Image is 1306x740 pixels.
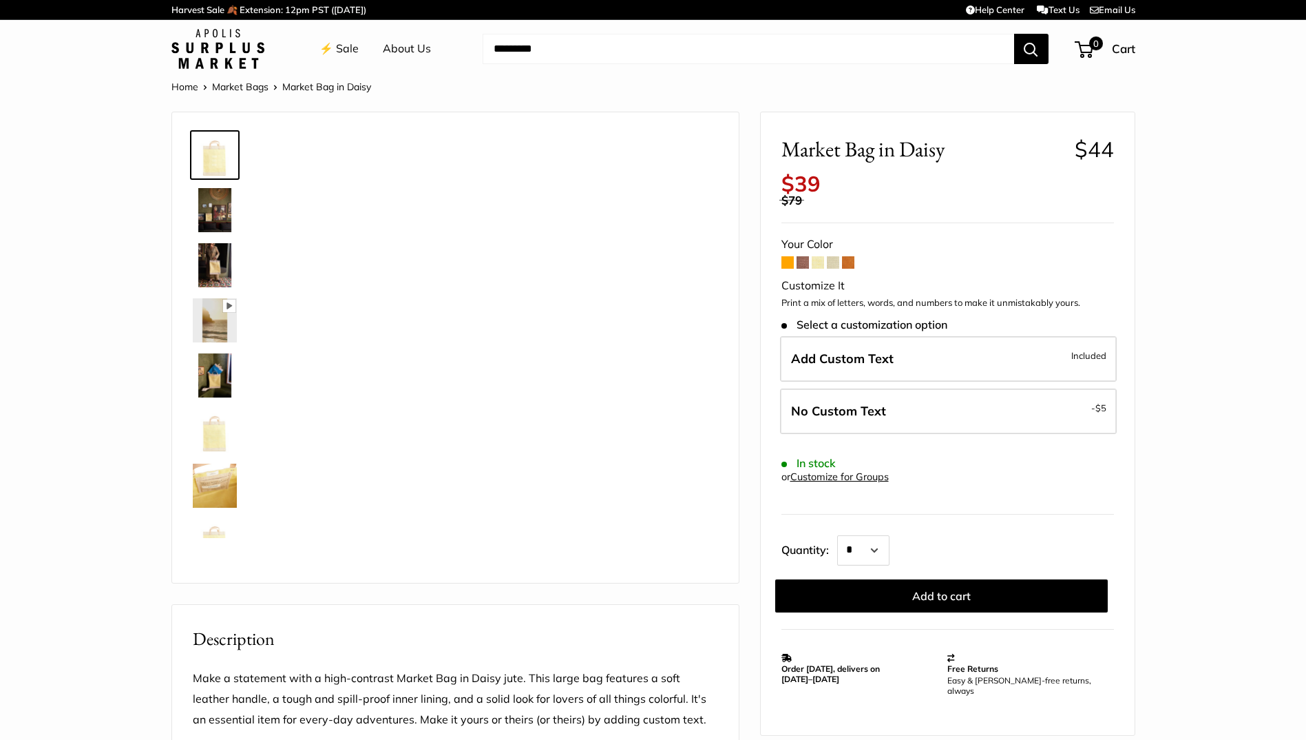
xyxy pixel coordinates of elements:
[190,406,240,455] a: description_Seal of authenticity printed on the backside of every bag.
[483,34,1014,64] input: Search...
[781,136,1064,162] span: Market Bag in Daisy
[791,351,894,367] span: Add Custom Text
[966,4,1024,15] a: Help Center
[1076,38,1135,60] a: 0 Cart
[190,516,240,566] a: Market Bag in Daisy
[1071,347,1106,364] span: Included
[193,298,237,342] img: Market Bag in Daisy
[1014,34,1049,64] button: Search
[171,78,371,96] nav: Breadcrumb
[1088,37,1102,50] span: 0
[1091,400,1106,416] span: -
[319,39,359,59] a: ⚡️ Sale
[1037,4,1079,15] a: Text Us
[781,296,1114,310] p: Print a mix of letters, words, and numbers to make it unmistakably yours.
[282,81,371,93] span: Market Bag in Daisy
[193,519,237,563] img: Market Bag in Daisy
[190,185,240,235] a: Market Bag in Daisy
[947,664,998,674] strong: Free Returns
[781,170,821,197] span: $39
[781,234,1114,255] div: Your Color
[193,353,237,398] img: Market Bag in Daisy
[171,81,198,93] a: Home
[193,668,718,730] p: Make a statement with a high-contrast Market Bag in Daisy jute. This large bag features a soft le...
[947,675,1107,696] p: Easy & [PERSON_NAME]-free returns, always
[1075,136,1114,163] span: $44
[781,531,837,566] label: Quantity:
[780,336,1117,382] label: Add Custom Text
[1112,41,1135,56] span: Cart
[190,240,240,290] a: description_The Original Market Bag in Daisy
[791,403,886,419] span: No Custom Text
[775,579,1108,613] button: Add to cart
[781,468,889,486] div: or
[781,318,947,331] span: Select a customization option
[1090,4,1135,15] a: Email Us
[190,461,240,511] a: Market Bag in Daisy
[781,276,1114,296] div: Customize It
[212,81,268,93] a: Market Bags
[781,457,836,470] span: In stock
[193,626,718,652] h2: Description
[383,39,431,59] a: About Us
[193,243,237,287] img: description_The Original Market Bag in Daisy
[780,389,1117,434] label: Leave Blank
[1095,402,1106,413] span: $5
[190,351,240,400] a: Market Bag in Daisy
[193,464,237,508] img: Market Bag in Daisy
[193,133,237,177] img: Market Bag in Daisy
[171,29,264,69] img: Apolis: Surplus Market
[781,664,880,684] strong: Order [DATE], delivers on [DATE]–[DATE]
[781,193,802,207] span: $79
[790,471,889,483] a: Customize for Groups
[190,296,240,345] a: Market Bag in Daisy
[190,130,240,180] a: Market Bag in Daisy
[193,188,237,232] img: Market Bag in Daisy
[193,409,237,453] img: description_Seal of authenticity printed on the backside of every bag.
